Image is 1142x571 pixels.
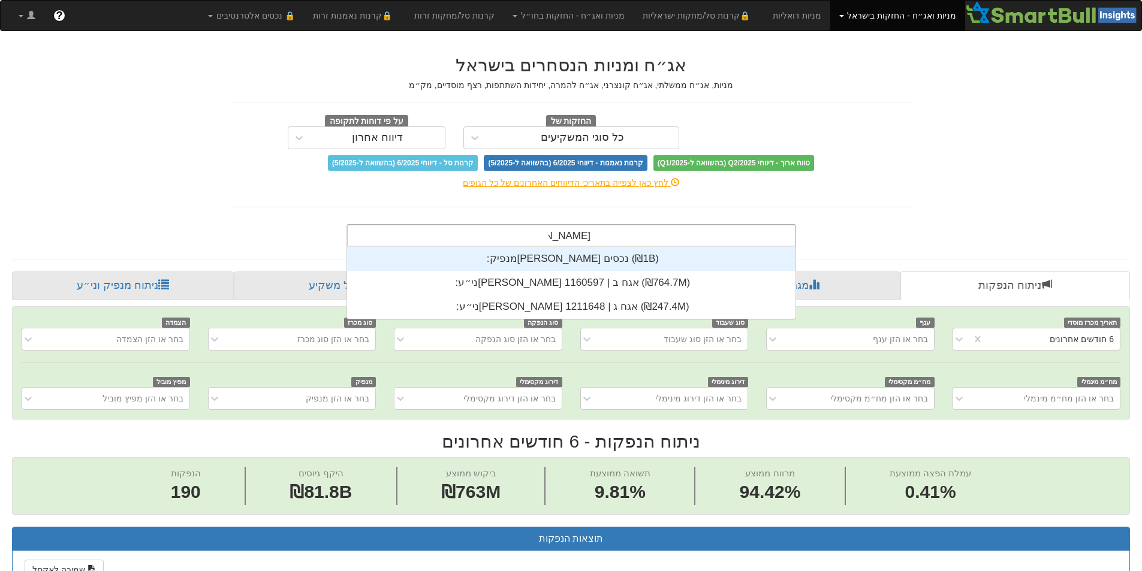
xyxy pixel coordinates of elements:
[900,271,1130,300] a: ניתוח הנפקות
[441,482,501,501] span: ₪763M
[463,392,556,404] div: בחר או הזן דירוג מקסימלי
[304,1,406,31] a: 🔒קרנות נאמנות זרות
[234,271,459,300] a: פרופיל משקיע
[873,333,928,345] div: בחר או הזן ענף
[712,318,749,328] span: סוג שעבוד
[541,132,624,144] div: כל סוגי המשקיעים
[1077,377,1120,387] span: מח״מ מינמלי
[516,377,562,387] span: דירוג מקסימלי
[446,468,496,478] span: ביקוש ממוצע
[221,177,922,189] div: לחץ כאן לצפייה בתאריכי הדיווחים האחרונים של כל הגופים
[162,318,190,328] span: הצמדה
[405,1,504,31] a: קרנות סל/מחקות זרות
[830,392,928,404] div: בחר או הזן מח״מ מקסימלי
[890,479,971,505] span: 0.41%
[764,1,830,31] a: מניות דואליות
[590,479,650,505] span: 9.81%
[347,271,796,295] div: ני״ע: ‏[PERSON_NAME] אגח ב | 1160597 ‎(₪764.7M)‎
[890,468,971,478] span: עמלת הפצה ממוצעת
[1050,333,1114,345] div: 6 חודשים אחרונים
[830,1,965,31] a: מניות ואג״ח - החזקות בישראל
[306,392,369,404] div: בחר או הזן מנפיק
[12,431,1130,451] h2: ניתוח הנפקות - 6 חודשים אחרונים
[885,377,935,387] span: מח״מ מקסימלי
[290,482,352,501] span: ₪81.8B
[590,468,650,478] span: תשואה ממוצעת
[103,392,183,404] div: בחר או הזן מפיץ מוביל
[745,468,794,478] span: מרווח ממוצע
[116,333,183,345] div: בחר או הזן הצמדה
[965,1,1141,25] img: Smartbull
[230,81,913,90] h5: מניות, אג״ח ממשלתי, אג״ח קונצרני, אג״ח להמרה, יחידות השתתפות, רצף מוסדיים, מק״מ
[325,115,408,128] span: על פי דוחות לתקופה
[347,247,796,271] div: מנפיק: ‏[PERSON_NAME] נכסים ‎(₪1B)‎
[171,468,201,478] span: הנפקות
[344,318,376,328] span: סוג מכרז
[1064,318,1120,328] span: תאריך מכרז מוסדי
[504,1,634,31] a: מניות ואג״ח - החזקות בחו״ל
[56,10,62,22] span: ?
[171,479,201,505] span: 190
[12,271,234,300] a: ניתוח מנפיק וני״ע
[351,377,376,387] span: מנפיק
[44,1,74,31] a: ?
[655,392,742,404] div: בחר או הזן דירוג מינימלי
[297,333,370,345] div: בחר או הזן סוג מכרז
[740,479,801,505] span: 94.42%
[524,318,562,328] span: סוג הנפקה
[546,115,596,128] span: החזקות של
[153,377,190,387] span: מפיץ מוביל
[708,377,749,387] span: דירוג מינימלי
[484,155,647,171] span: קרנות נאמנות - דיווחי 6/2025 (בהשוואה ל-5/2025)
[916,318,935,328] span: ענף
[22,533,1120,544] h3: תוצאות הנפקות
[1024,392,1114,404] div: בחר או הזן מח״מ מינמלי
[634,1,763,31] a: 🔒קרנות סל/מחקות ישראליות
[347,295,796,319] div: ני״ע: ‏[PERSON_NAME] אגח ג | 1211648 ‎(₪247.4M)‎
[328,155,478,171] span: קרנות סל - דיווחי 6/2025 (בהשוואה ל-5/2025)
[352,132,403,144] div: דיווח אחרון
[230,55,913,75] h2: אג״ח ומניות הנסחרים בישראל
[475,333,556,345] div: בחר או הזן סוג הנפקה
[199,1,304,31] a: 🔒 נכסים אלטרנטיבים
[664,333,742,345] div: בחר או הזן סוג שעבוד
[653,155,814,171] span: טווח ארוך - דיווחי Q2/2025 (בהשוואה ל-Q1/2025)
[347,247,796,319] div: grid
[299,468,343,478] span: היקף גיוסים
